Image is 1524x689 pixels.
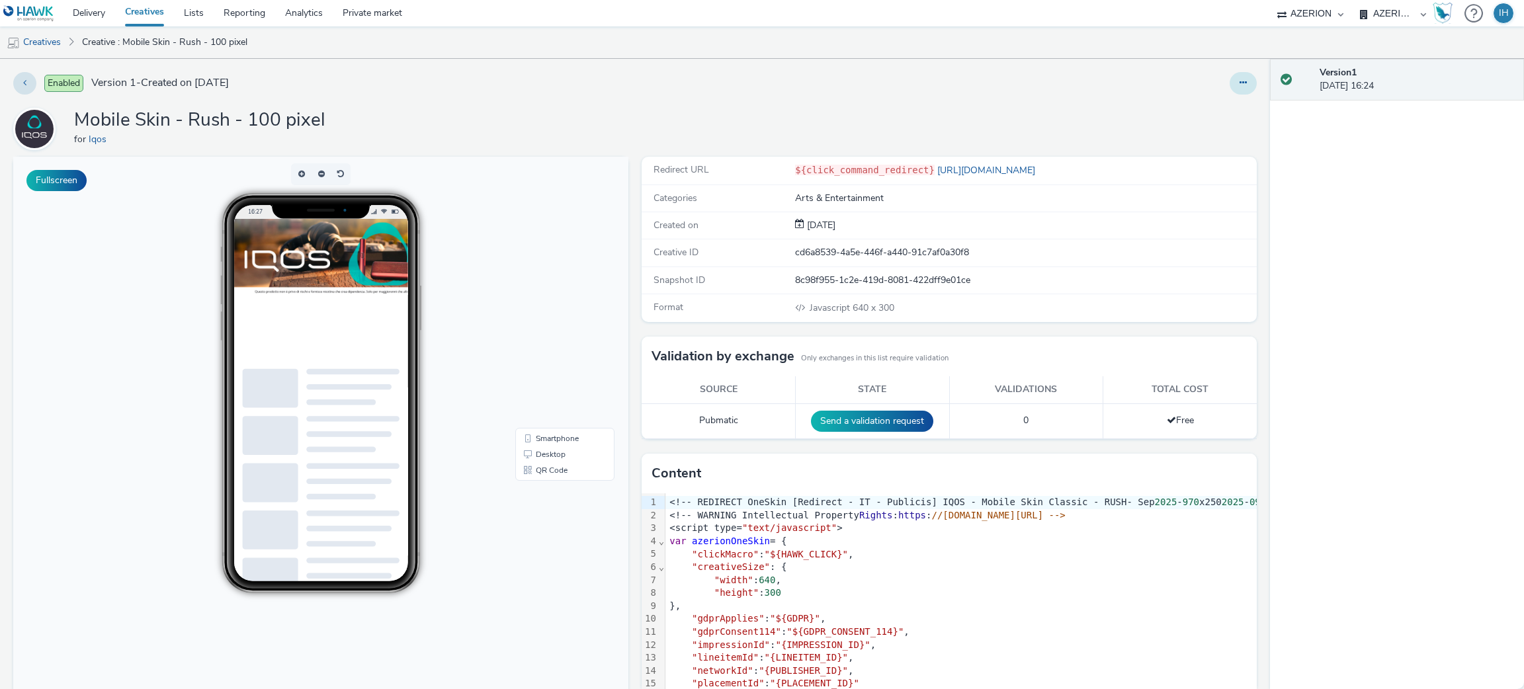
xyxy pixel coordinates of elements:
[759,665,848,676] span: "{PUBLISHER_ID}"
[692,549,759,559] span: "clickMacro"
[775,639,870,650] span: "{IMPRESSION_ID}"
[44,75,83,92] span: Enabled
[658,561,665,572] span: Fold line
[642,403,796,438] td: Pubmatic
[665,665,1424,678] div: : ,
[652,346,794,366] h3: Validation by exchange
[1183,497,1199,507] span: 970
[795,165,935,175] code: ${click_command_redirect}
[931,510,1065,520] span: //[DOMAIN_NAME][URL] -->
[811,411,933,432] button: Send a validation request
[808,302,894,314] span: 640 x 300
[665,612,1424,626] div: : ,
[235,51,249,58] span: 16:27
[801,353,949,364] small: Only exchanges in this list require validation
[642,574,658,587] div: 7
[652,464,701,483] h3: Content
[692,678,765,688] span: "placementId"
[642,612,658,626] div: 10
[804,219,835,231] span: [DATE]
[642,522,658,535] div: 3
[949,376,1103,403] th: Validations
[665,522,1424,535] div: <script type= >
[859,510,893,520] span: Rights
[642,639,658,652] div: 12
[692,626,781,637] span: "gdprConsent114"
[3,5,54,22] img: undefined Logo
[642,665,658,678] div: 14
[714,575,753,585] span: "width"
[642,509,658,522] div: 2
[665,548,1424,561] div: : ,
[658,536,665,546] span: Fold line
[692,613,765,624] span: "gdprApplies"
[692,665,753,676] span: "networkId"
[74,108,325,133] h1: Mobile Skin - Rush - 100 pixel
[765,587,781,598] span: 300
[74,133,89,145] span: for
[692,536,770,546] span: azerionOneSkin
[654,246,698,259] span: Creative ID
[654,192,697,204] span: Categories
[810,302,853,314] span: Javascript
[714,587,759,598] span: "height"
[692,639,770,650] span: "impressionId"
[505,290,599,305] li: Desktop
[7,36,20,50] img: mobile
[665,587,1424,600] div: :
[759,575,775,585] span: 640
[692,652,759,663] span: "lineitemId"
[642,535,658,548] div: 4
[13,122,61,135] a: Iqos
[642,600,658,613] div: 9
[665,626,1424,639] div: : ,
[692,561,770,572] span: "creativeSize"
[665,574,1424,587] div: : ,
[1320,66,1513,93] div: [DATE] 16:24
[795,192,1255,205] div: Arts & Entertainment
[91,75,229,91] span: Version 1 - Created on [DATE]
[642,626,658,639] div: 11
[15,110,54,148] img: Iqos
[1433,3,1453,24] img: Hawk Academy
[665,651,1424,665] div: : ,
[654,163,709,176] span: Redirect URL
[654,301,683,313] span: Format
[1103,376,1257,403] th: Total cost
[770,678,859,688] span: "{PLACEMENT_ID}"
[665,496,1424,509] div: <!-- REDIRECT OneSkin [Redirect - IT - Publicis] IQOS - Mobile Skin Classic - RUSH- Sep - x250 - ...
[935,164,1040,177] a: [URL][DOMAIN_NAME]
[654,274,705,286] span: Snapshot ID
[665,509,1424,522] div: <!-- WARNING Intellectual Property : :
[665,535,1424,548] div: = {
[654,219,698,231] span: Created on
[75,26,254,58] a: Creative : Mobile Skin - Rush - 100 pixel
[523,278,566,286] span: Smartphone
[1433,3,1458,24] a: Hawk Academy
[1499,3,1509,23] div: IH
[1222,497,1244,507] span: 2025
[642,587,658,600] div: 8
[505,305,599,321] li: QR Code
[642,496,658,509] div: 1
[523,294,552,302] span: Desktop
[1023,414,1029,426] span: 0
[786,626,904,637] span: "${GDPR_CONSENT_114}"
[770,613,820,624] span: "${GDPR}"
[1155,497,1177,507] span: 2025
[89,133,112,145] a: Iqos
[642,651,658,665] div: 13
[505,274,599,290] li: Smartphone
[742,522,837,533] span: "text/javascript"
[1249,497,1261,507] span: 09
[642,547,658,561] div: 5
[523,309,554,317] span: QR Code
[1167,414,1194,426] span: Free
[669,536,686,546] span: var
[765,652,848,663] span: "{LINEITEM_ID}"
[765,549,848,559] span: "${HAWK_CLICK}"
[796,376,950,403] th: State
[642,561,658,574] div: 6
[665,639,1424,652] div: : ,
